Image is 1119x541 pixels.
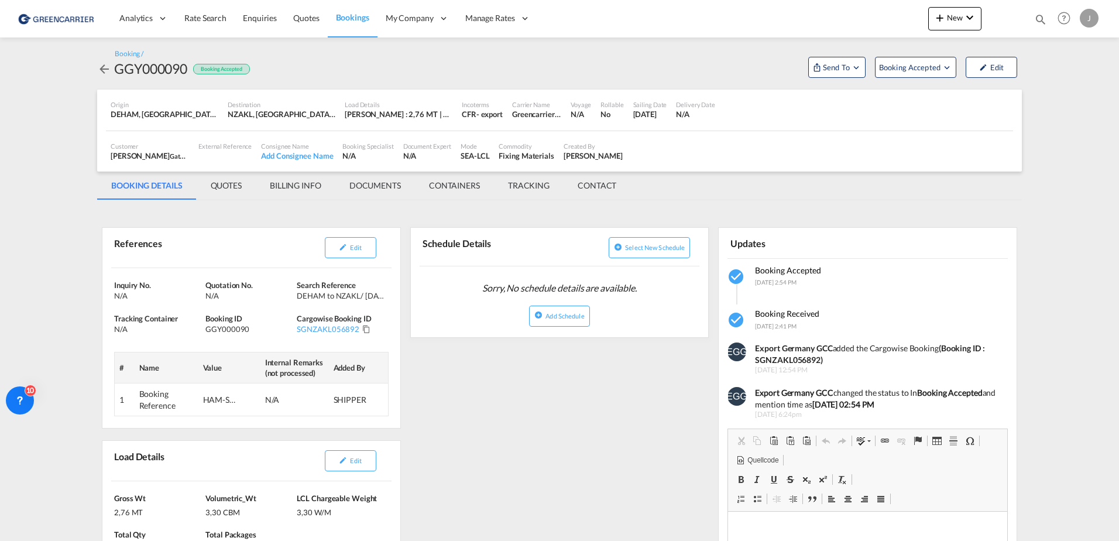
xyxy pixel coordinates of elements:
div: Voyage [571,100,591,109]
md-icon: icon-pencil [339,243,347,251]
md-icon: icon-plus-circle [614,243,622,251]
md-tab-item: CONTACT [564,172,630,200]
div: Mode [461,142,489,150]
div: Fixing Materials [499,150,554,161]
a: Link einfügen/editieren (Strg+K) [877,433,893,448]
span: [DATE] 6:24pm [755,410,999,420]
md-icon: icon-pencil [979,63,987,71]
span: Add Schedule [545,312,584,320]
span: Edit [350,244,361,251]
div: Created By [564,142,623,150]
strong: Export Germany GCC [755,343,832,353]
span: Booking Accepted [755,265,821,275]
div: Destination [228,100,335,109]
a: Quellcode [733,453,782,468]
div: N/A [114,290,202,301]
button: icon-plus 400-fgNewicon-chevron-down [928,7,981,30]
div: Origin [111,100,218,109]
div: 2,76 MT [114,504,202,518]
div: Customer [111,142,189,150]
div: DEHAM to NZAKL/ 03 September, 2025 [297,290,385,301]
a: Rechtsbündig [856,491,873,506]
span: New [933,13,977,22]
a: Linksbündig [823,491,840,506]
div: J [1080,9,1099,28]
div: Booking Accepted [193,64,249,75]
button: Open demo menu [875,57,956,78]
a: Kopieren (Strg+C) [749,433,766,448]
div: - export [476,109,503,119]
a: Zentriert [840,491,856,506]
a: Tabelle [929,433,945,448]
span: Tracking Container [114,314,178,323]
button: Open demo menu [808,57,866,78]
span: [DATE] 2:41 PM [755,323,797,330]
div: Nico Schönlau [564,150,623,161]
a: Einfügen (Strg+V) [766,433,782,448]
span: Quotation No. [205,280,253,290]
div: Carrier Name [512,100,561,109]
td: SHIPPER [329,384,389,416]
md-icon: icon-plus-circle [534,311,543,319]
a: Zitatblock [804,491,821,506]
div: Help [1054,8,1080,29]
a: Rückgängig (Strg+Z) [818,433,834,448]
span: Analytics [119,12,153,24]
div: changed the status to In and mention time as [755,387,999,410]
span: Edit [350,457,361,464]
md-icon: icon-plus 400-fg [933,11,947,25]
span: Inquiry No. [114,280,151,290]
span: Bookings [336,12,369,22]
a: Ausschneiden (Strg+X) [733,433,749,448]
div: N/A [571,109,591,119]
md-icon: icon-pencil [339,456,347,464]
div: Updates [727,232,865,253]
span: Total Qty [114,530,146,539]
md-tab-item: BILLING INFO [256,172,335,200]
a: Anker [909,433,926,448]
span: Sorry, No schedule details are available. [478,277,641,299]
div: added the Cargowise Booking [755,343,999,365]
md-tab-item: CONTAINERS [415,172,494,200]
md-icon: Click to Copy [362,325,370,333]
th: Internal Remarks (not processed) [260,352,329,383]
md-tab-item: QUOTES [197,172,256,200]
th: Name [135,352,198,383]
md-icon: icon-chevron-down [963,11,977,25]
div: Schedule Details [420,232,557,261]
div: References [111,232,249,263]
a: Durchgestrichen [782,472,798,487]
md-icon: icon-checkbox-marked-circle [727,268,746,286]
div: Document Expert [403,142,452,150]
div: 3,30 CBM [205,504,294,518]
div: DEHAM, Hamburg, Germany, Western Europe, Europe [111,109,218,119]
div: SEA-LCL [461,150,489,161]
button: icon-plus-circleSelect new schedule [609,237,690,258]
a: Einzug verkleinern [768,491,785,506]
td: 1 [115,384,135,416]
div: SGNZAKL056892 [297,324,359,334]
span: Select new schedule [625,244,685,251]
div: Delivery Date [676,100,715,109]
span: Booking Accepted [879,61,942,73]
img: EUeHj4AAAAAElFTkSuQmCC [727,387,746,406]
div: Add Consignee Name [261,150,333,161]
md-icon: icon-magnify [1034,13,1047,26]
img: 1378a7308afe11ef83610d9e779c6b34.png [18,5,97,32]
strong: (Booking ID : SGNZAKL056892) [755,343,984,365]
md-pagination-wrapper: Use the left and right arrow keys to navigate between tabs [97,172,630,200]
div: Load Details [345,100,452,109]
a: Wiederherstellen (Strg+Y) [834,433,850,448]
a: Rechtschreibprüfung während der Texteingabe (SCAYT) [853,433,874,448]
div: GGY000090 [205,324,294,334]
div: N/A [265,394,300,406]
a: Unterstrichen (Strg+U) [766,472,782,487]
div: HAM-SE-003767 [203,394,238,406]
div: N/A [676,109,715,119]
div: icon-magnify [1034,13,1047,30]
a: Aus Word einfügen [798,433,815,448]
span: [DATE] 2:54 PM [755,279,797,286]
th: Added By [329,352,389,383]
div: GGY000090 [114,59,187,78]
div: CFR [462,109,476,119]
